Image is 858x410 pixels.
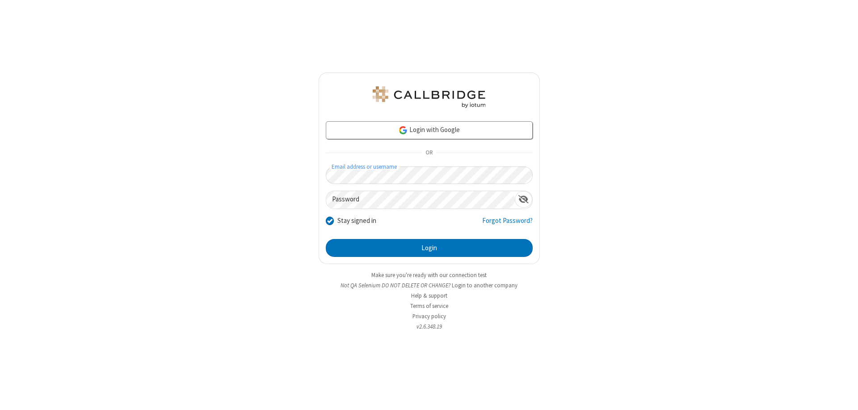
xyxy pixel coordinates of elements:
button: Login to another company [452,281,517,290]
span: OR [422,147,436,159]
a: Privacy policy [412,312,446,320]
li: Not QA Selenium DO NOT DELETE OR CHANGE? [319,281,540,290]
a: Login with Google [326,121,533,139]
button: Login [326,239,533,257]
li: v2.6.348.19 [319,322,540,331]
label: Stay signed in [337,216,376,226]
div: Show password [515,191,532,208]
img: google-icon.png [398,125,408,135]
input: Password [326,191,515,209]
a: Forgot Password? [482,216,533,233]
a: Help & support [411,292,447,299]
input: Email address or username [326,167,533,184]
a: Terms of service [410,302,448,310]
img: QA Selenium DO NOT DELETE OR CHANGE [371,86,487,108]
a: Make sure you're ready with our connection test [371,271,487,279]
